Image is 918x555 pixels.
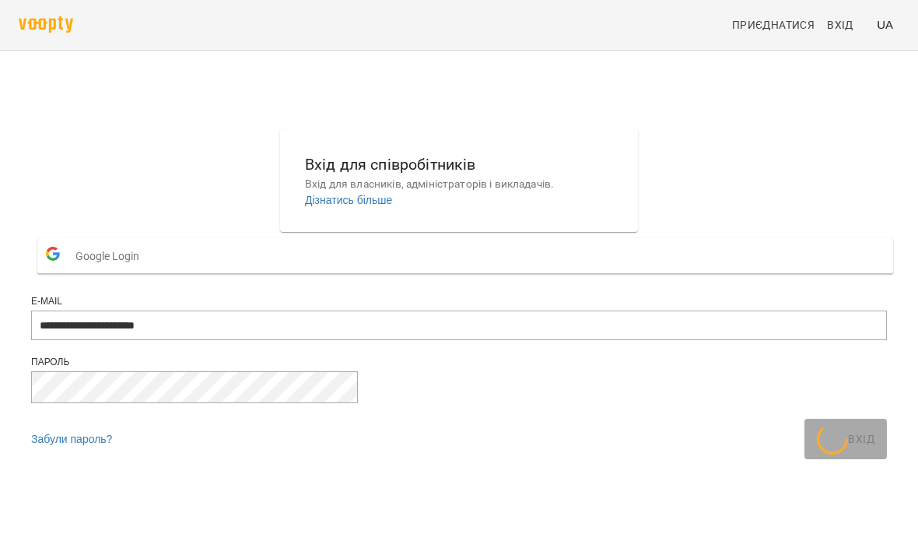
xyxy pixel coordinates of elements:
[821,11,871,39] a: Вхід
[726,11,821,39] a: Приєднатися
[871,10,899,39] button: UA
[877,16,893,33] span: UA
[37,238,893,273] button: Google Login
[19,16,73,33] img: voopty.png
[305,194,392,206] a: Дізнатись більше
[31,433,112,445] a: Забули пароль?
[305,177,613,192] p: Вхід для власників, адміністраторів і викладачів.
[75,241,147,272] span: Google Login
[31,356,887,369] div: Пароль
[293,140,625,220] button: Вхід для співробітниківВхід для власників, адміністраторів і викладачів.Дізнатись більше
[31,295,887,308] div: E-mail
[827,16,853,34] span: Вхід
[732,16,815,34] span: Приєднатися
[305,153,613,177] h6: Вхід для співробітників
